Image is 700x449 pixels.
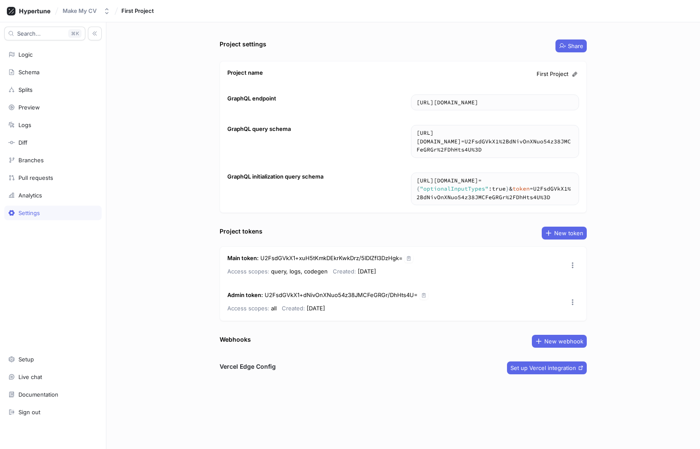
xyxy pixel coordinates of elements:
div: Preview [18,104,40,111]
span: Set up Vercel integration [510,365,576,370]
p: [DATE] [333,266,376,276]
div: Branches [18,157,44,164]
div: GraphQL query schema [227,125,291,133]
a: Documentation [4,387,102,402]
div: K [68,29,81,38]
span: Search... [17,31,41,36]
div: Setup [18,356,34,363]
span: First Project [537,70,568,79]
div: Pull requests [18,174,53,181]
span: Access scopes: [227,268,269,275]
div: Settings [18,209,40,216]
div: Analytics [18,192,42,199]
span: U2FsdGVkX1+xuH5tKmkDEkrKwkDrz/5lDIZfI3DzHgk= [260,255,403,261]
div: Live chat [18,373,42,380]
span: Created: [333,268,356,275]
span: New webhook [544,339,583,344]
div: Diff [18,139,27,146]
button: Share [555,39,587,52]
button: Search...K [4,27,85,40]
div: Project tokens [220,227,262,236]
div: Schema [18,69,39,76]
div: Webhooks [220,335,251,344]
div: Project name [227,69,263,77]
span: Share [568,43,583,49]
span: Created: [282,305,305,312]
p: all [227,303,277,313]
h3: Vercel Edge Config [220,362,276,371]
button: New token [542,227,587,240]
span: New token [554,231,583,236]
div: Splits [18,86,33,93]
textarea: [URL][DOMAIN_NAME] [411,95,579,110]
textarea: [URL][DOMAIN_NAME] [411,125,579,158]
textarea: https://[DOMAIN_NAME]/schema?body={"optionalInputTypes":true}&token=U2FsdGVkX1%2BdNivOnXNuo54z38J... [411,173,579,205]
button: New webhook [532,335,587,348]
div: GraphQL initialization query schema [227,173,323,181]
span: Access scopes: [227,305,269,312]
div: Sign out [18,409,40,416]
span: U2FsdGVkX1+dNivOnXNuo54z38JMCFeGRGr/DhHts4U= [265,291,418,298]
p: query, logs, codegen [227,266,328,276]
div: Documentation [18,391,58,398]
strong: Main token : [227,255,259,261]
div: Logic [18,51,33,58]
div: Project settings [220,39,266,49]
strong: Admin token : [227,291,263,298]
button: Set up Vercel integration [507,361,587,374]
div: Logs [18,121,31,128]
p: [DATE] [282,303,325,313]
div: Make My CV [63,7,97,15]
span: First Project [121,8,154,14]
div: GraphQL endpoint [227,94,276,103]
button: Make My CV [59,4,114,18]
